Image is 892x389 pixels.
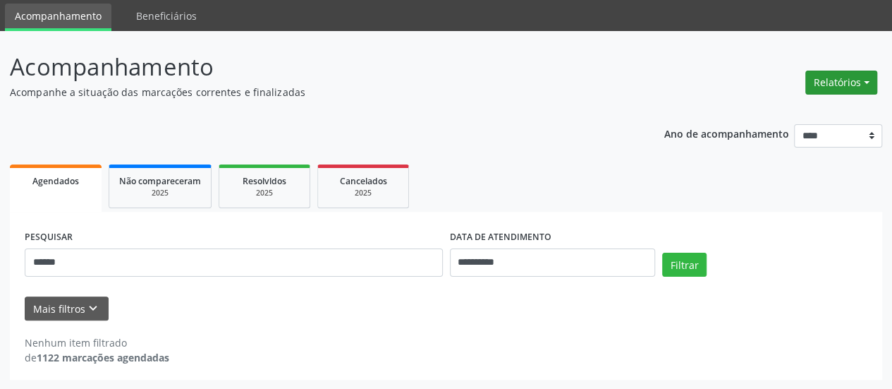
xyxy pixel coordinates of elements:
label: DATA DE ATENDIMENTO [450,227,551,249]
button: Relatórios [805,71,877,95]
div: 2025 [229,188,300,198]
a: Beneficiários [126,4,207,28]
button: Mais filtroskeyboard_arrow_down [25,297,109,321]
span: Agendados [32,175,79,187]
a: Acompanhamento [5,4,111,31]
span: Resolvidos [243,175,286,187]
p: Ano de acompanhamento [664,124,789,142]
span: Cancelados [340,175,387,187]
strong: 1122 marcações agendadas [37,351,169,364]
p: Acompanhe a situação das marcações correntes e finalizadas [10,85,621,100]
div: 2025 [328,188,398,198]
p: Acompanhamento [10,49,621,85]
button: Filtrar [662,253,707,277]
div: Nenhum item filtrado [25,335,169,350]
span: Não compareceram [119,175,201,187]
div: 2025 [119,188,201,198]
i: keyboard_arrow_down [85,301,101,316]
div: de [25,350,169,365]
label: PESQUISAR [25,227,73,249]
